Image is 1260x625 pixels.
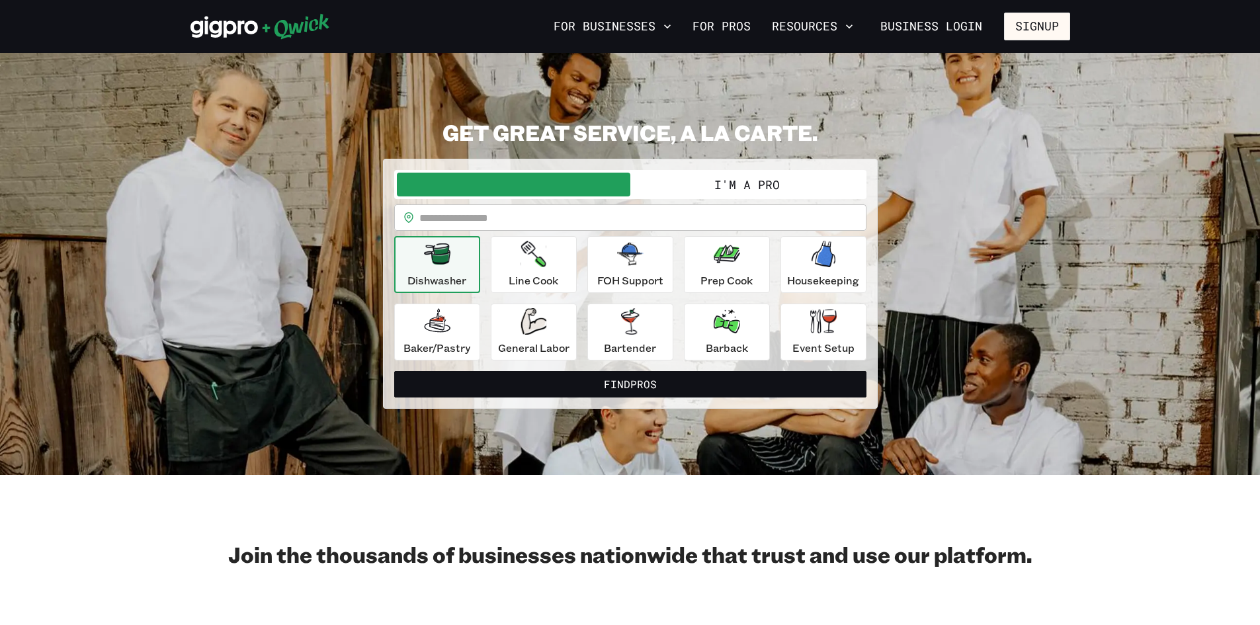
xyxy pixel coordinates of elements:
[787,272,859,288] p: Housekeeping
[509,272,558,288] p: Line Cook
[684,304,770,360] button: Barback
[587,236,673,293] button: FOH Support
[394,236,480,293] button: Dishwasher
[1004,13,1070,40] button: Signup
[684,236,770,293] button: Prep Cook
[687,15,756,38] a: For Pros
[190,541,1070,567] h2: Join the thousands of businesses nationwide that trust and use our platform.
[407,272,466,288] p: Dishwasher
[403,340,470,356] p: Baker/Pastry
[700,272,753,288] p: Prep Cook
[394,371,866,397] button: FindPros
[383,119,878,146] h2: GET GREAT SERVICE, A LA CARTE.
[597,272,663,288] p: FOH Support
[630,173,864,196] button: I'm a Pro
[604,340,656,356] p: Bartender
[792,340,855,356] p: Event Setup
[498,340,569,356] p: General Labor
[548,15,677,38] button: For Businesses
[767,15,859,38] button: Resources
[397,173,630,196] button: I'm a Business
[706,340,748,356] p: Barback
[394,304,480,360] button: Baker/Pastry
[780,304,866,360] button: Event Setup
[491,236,577,293] button: Line Cook
[491,304,577,360] button: General Labor
[587,304,673,360] button: Bartender
[780,236,866,293] button: Housekeeping
[869,13,993,40] a: Business Login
